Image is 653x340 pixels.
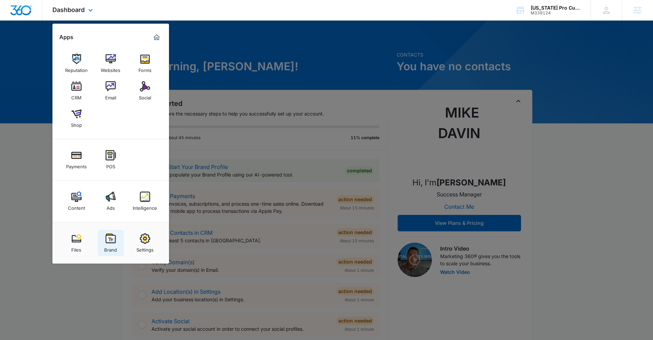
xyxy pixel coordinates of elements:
div: Files [71,244,81,253]
a: Content [63,188,89,214]
a: Files [63,230,89,256]
span: Dashboard [52,6,85,13]
a: Ads [98,188,124,214]
div: Reputation [65,64,88,73]
div: Websites [101,64,120,73]
a: Email [98,78,124,104]
div: Forms [138,64,152,73]
a: Intelligence [132,188,158,214]
a: POS [98,147,124,173]
div: Payments [66,160,87,169]
a: Payments [63,147,89,173]
a: Brand [98,230,124,256]
div: Intelligence [133,202,157,211]
a: Social [132,78,158,104]
a: Shop [63,105,89,131]
div: Settings [136,244,154,253]
a: CRM [63,78,89,104]
div: Brand [104,244,117,253]
div: account id [531,11,581,15]
a: Settings [132,230,158,256]
a: Reputation [63,50,89,76]
a: Marketing 360® Dashboard [151,32,162,43]
div: account name [531,5,581,11]
a: Forms [132,50,158,76]
div: POS [106,160,115,169]
div: Shop [71,119,82,128]
div: Ads [107,202,115,211]
div: CRM [71,92,82,100]
a: Websites [98,50,124,76]
div: Content [68,202,85,211]
div: Social [139,92,151,100]
div: Email [105,92,116,100]
h2: Apps [59,34,73,40]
